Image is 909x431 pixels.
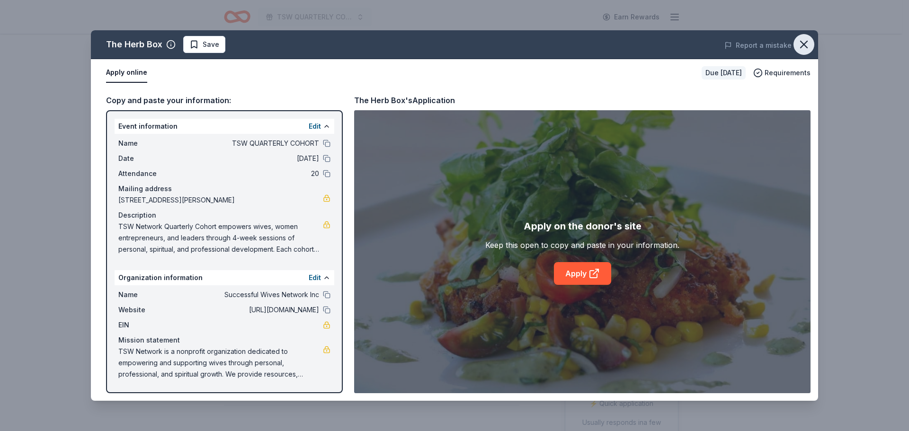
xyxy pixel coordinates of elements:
div: Copy and paste your information: [106,94,343,106]
button: Edit [309,121,321,132]
div: Due [DATE] [702,66,746,79]
button: Edit [309,272,321,283]
span: TSW Network Quarterly Cohort empowers wives, women entrepreneurs, and leaders through 4-week sess... [118,221,323,255]
div: Mailing address [118,183,330,194]
span: Successful Wives Network Inc [182,289,319,300]
a: Apply [554,262,611,285]
div: Apply on the donor's site [524,219,642,234]
span: Requirements [765,67,811,79]
div: Keep this open to copy and paste in your information. [485,239,679,251]
button: Apply online [106,63,147,83]
button: Requirements [753,67,811,79]
span: 20 [182,168,319,179]
div: Description [118,210,330,221]
span: Website [118,304,182,316]
div: The Herb Box [106,37,162,52]
span: TSW QUARTERLY COHORT [182,138,319,149]
span: Attendance [118,168,182,179]
span: [URL][DOMAIN_NAME] [182,304,319,316]
span: Name [118,138,182,149]
div: The Herb Box's Application [354,94,455,106]
button: Report a mistake [724,40,792,51]
span: [DATE] [182,153,319,164]
span: [STREET_ADDRESS][PERSON_NAME] [118,194,323,206]
button: Save [183,36,225,53]
span: Date [118,153,182,164]
span: TSW Network is a nonprofit organization dedicated to empowering and supporting wives through pers... [118,346,323,380]
div: Organization information [115,270,334,285]
div: Mission statement [118,334,330,346]
span: Name [118,289,182,300]
span: EIN [118,319,182,331]
span: Save [203,39,219,50]
div: Event information [115,119,334,134]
